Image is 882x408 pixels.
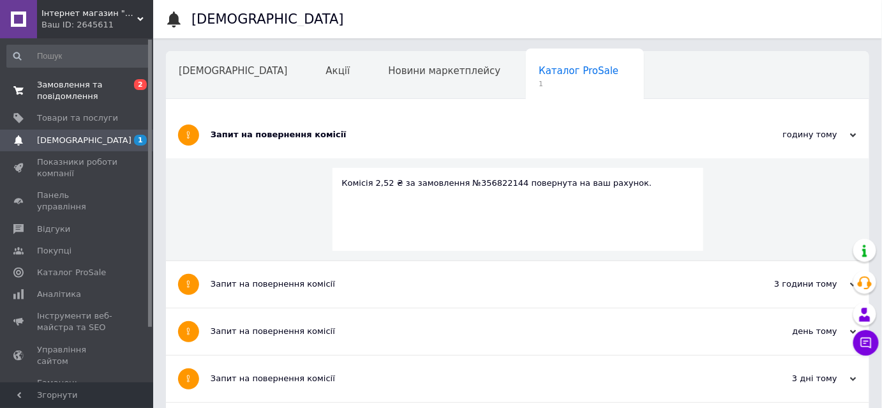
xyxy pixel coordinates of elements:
[191,11,344,27] h1: [DEMOGRAPHIC_DATA]
[539,79,618,89] span: 1
[41,8,137,19] span: Інтернет магазин "Автозапчастини"
[37,344,118,367] span: Управління сайтом
[179,65,288,77] span: [DEMOGRAPHIC_DATA]
[853,330,879,356] button: Чат з покупцем
[729,373,856,384] div: 3 дні тому
[134,135,147,146] span: 1
[342,178,694,189] div: Комісія 2,52 ₴ за замовлення №356822144 повернута на ваш рахунок.
[37,79,118,102] span: Замовлення та повідомлення
[37,156,118,179] span: Показники роботи компанії
[388,65,500,77] span: Новини маркетплейсу
[211,326,729,337] div: Запит на повернення комісії
[729,326,856,337] div: день тому
[211,278,729,290] div: Запит на повернення комісії
[729,129,856,140] div: годину тому
[539,65,618,77] span: Каталог ProSale
[37,245,71,257] span: Покупці
[37,267,106,278] span: Каталог ProSale
[729,278,856,290] div: 3 години тому
[211,129,729,140] div: Запит на повернення комісії
[37,223,70,235] span: Відгуки
[37,310,118,333] span: Інструменти веб-майстра та SEO
[37,289,81,300] span: Аналітика
[37,112,118,124] span: Товари та послуги
[6,45,151,68] input: Пошук
[326,65,350,77] span: Акції
[37,377,118,400] span: Гаманець компанії
[211,373,729,384] div: Запит на повернення комісії
[37,135,131,146] span: [DEMOGRAPHIC_DATA]
[134,79,147,90] span: 2
[41,19,153,31] div: Ваш ID: 2645611
[37,190,118,213] span: Панель управління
